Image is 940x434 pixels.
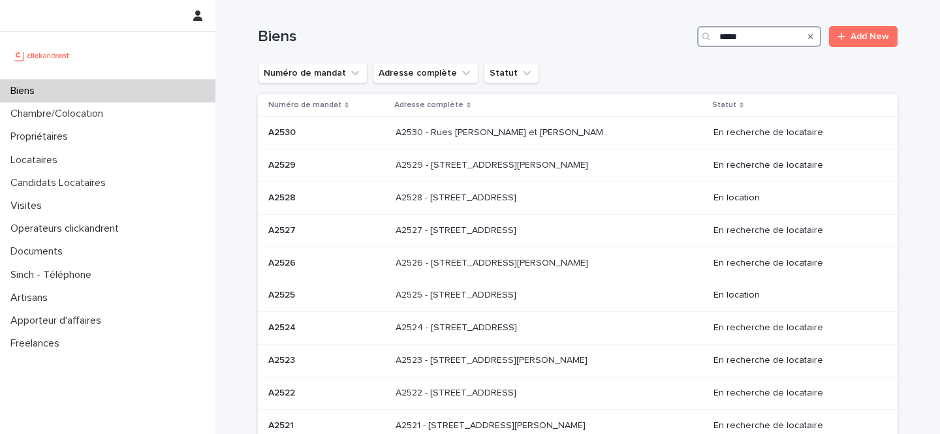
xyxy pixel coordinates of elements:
tr: A2523A2523 A2523 - [STREET_ADDRESS][PERSON_NAME]A2523 - [STREET_ADDRESS][PERSON_NAME] En recherch... [258,344,898,377]
p: A2521 [268,418,296,431]
p: A2527 - [STREET_ADDRESS] [396,223,519,236]
p: A2528 [268,190,298,204]
p: En recherche de locataire [713,420,877,431]
p: En recherche de locataire [713,388,877,399]
p: En location [713,290,877,301]
p: A2521 - 44 avenue François Mansart, Maisons-Laffitte 78600 [396,418,588,431]
tr: A2524A2524 A2524 - [STREET_ADDRESS]A2524 - [STREET_ADDRESS] En recherche de locataire [258,312,898,345]
p: A2530 [268,125,298,138]
a: Add New [829,26,898,47]
h1: Biens [258,27,692,46]
p: A2523 - 18 quai Alphonse Le Gallo, Boulogne-Billancourt 92100 [396,352,590,366]
button: Adresse complète [373,63,478,84]
p: Documents [5,245,73,258]
p: Chambre/Colocation [5,108,114,120]
p: Sinch - Téléphone [5,269,102,281]
p: A2523 [268,352,298,366]
tr: A2529A2529 A2529 - [STREET_ADDRESS][PERSON_NAME]A2529 - [STREET_ADDRESS][PERSON_NAME] En recherch... [258,149,898,182]
tr: A2528A2528 A2528 - [STREET_ADDRESS]A2528 - [STREET_ADDRESS] En location [258,181,898,214]
p: A2522 [268,385,298,399]
p: Locataires [5,154,68,166]
p: A2529 - 14 rue Honoré de Balzac, Garges-lès-Gonesse 95140 [396,157,591,171]
p: A2526 [268,255,298,269]
p: A2525 [268,287,298,301]
p: Propriétaires [5,131,78,143]
p: Statut [712,98,736,112]
p: En recherche de locataire [713,322,877,333]
input: Search [697,26,821,47]
p: Biens [5,85,45,97]
tr: A2527A2527 A2527 - [STREET_ADDRESS]A2527 - [STREET_ADDRESS] En recherche de locataire [258,214,898,247]
p: A2524 [268,320,298,333]
p: En recherche de locataire [713,127,877,138]
tr: A2530A2530 A2530 - Rues [PERSON_NAME] et [PERSON_NAME], [GEOGRAPHIC_DATA]A2530 - Rues [PERSON_NAM... [258,117,898,149]
p: A2525 - [STREET_ADDRESS] [396,287,519,301]
button: Numéro de mandat [258,63,368,84]
span: Add New [851,32,889,41]
p: Operateurs clickandrent [5,223,129,235]
tr: A2525A2525 A2525 - [STREET_ADDRESS]A2525 - [STREET_ADDRESS] En location [258,279,898,312]
p: En recherche de locataire [713,225,877,236]
p: En recherche de locataire [713,160,877,171]
p: A2529 [268,157,298,171]
p: Apporteur d'affaires [5,315,112,327]
tr: A2522A2522 A2522 - [STREET_ADDRESS]A2522 - [STREET_ADDRESS] En recherche de locataire [258,377,898,409]
p: Numéro de mandat [268,98,341,112]
p: A2522 - [STREET_ADDRESS] [396,385,519,399]
p: A2527 [268,223,298,236]
p: A2528 - [STREET_ADDRESS] [396,190,519,204]
p: A2526 - [STREET_ADDRESS][PERSON_NAME] [396,255,591,269]
p: Artisans [5,292,58,304]
p: En location [713,193,877,204]
p: En recherche de locataire [713,258,877,269]
img: UCB0brd3T0yccxBKYDjQ [10,42,74,69]
p: En recherche de locataire [713,355,877,366]
p: Candidats Locataires [5,177,116,189]
p: A2524 - [STREET_ADDRESS] [396,320,520,333]
button: Statut [484,63,539,84]
p: A2530 - Rues Marie Trintignant et Gisèle Casadesus, Lille 59160 [396,125,616,138]
tr: A2526A2526 A2526 - [STREET_ADDRESS][PERSON_NAME]A2526 - [STREET_ADDRESS][PERSON_NAME] En recherch... [258,247,898,279]
p: Visites [5,200,52,212]
p: Freelances [5,337,70,350]
p: Adresse complète [394,98,463,112]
